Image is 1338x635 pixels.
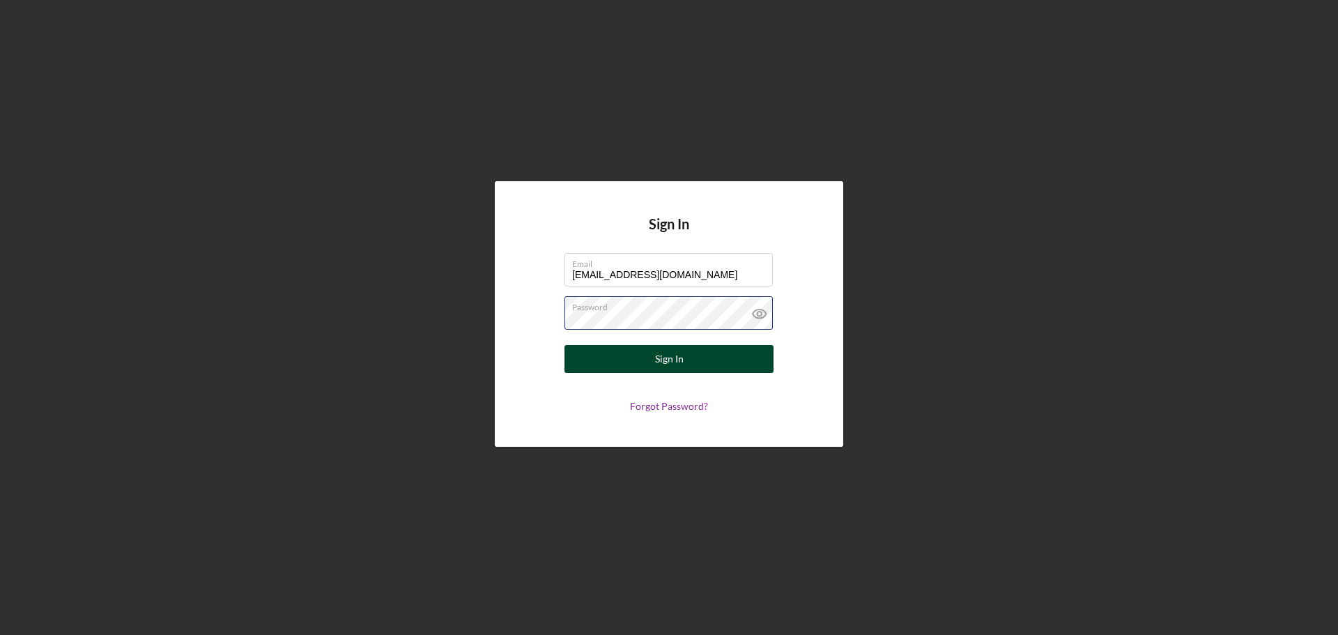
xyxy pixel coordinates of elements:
[572,254,773,269] label: Email
[649,216,689,253] h4: Sign In
[655,345,684,373] div: Sign In
[564,345,774,373] button: Sign In
[630,400,708,412] a: Forgot Password?
[572,297,773,312] label: Password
